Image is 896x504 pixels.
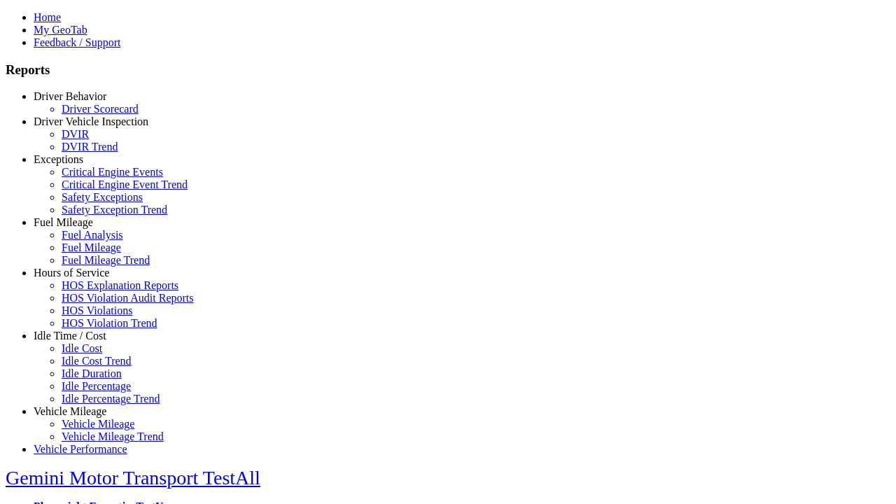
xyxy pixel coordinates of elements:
[62,317,157,329] a: HOS Violation Trend
[62,254,150,266] a: Fuel Mileage Trend
[62,128,89,140] a: DVIR
[62,191,143,203] a: Safety Exceptions
[62,241,121,253] a: Fuel Mileage
[34,330,106,342] a: Idle Time / Cost
[34,90,106,102] a: Driver Behavior
[34,11,61,23] a: Home
[62,304,132,316] a: HOS Violations
[62,141,118,153] a: DVIR Trend
[6,467,260,489] a: Gemini Motor Transport TestAll
[62,367,122,379] a: Idle Duration
[62,166,163,178] a: Critical Engine Events
[34,405,106,417] a: Vehicle Mileage
[62,204,167,216] a: Safety Exception Trend
[62,418,134,430] a: Vehicle Mileage
[34,36,120,48] a: Feedback / Support
[62,103,139,115] a: Driver Scorecard
[62,342,102,354] a: Idle Cost
[62,279,178,291] a: HOS Explanation Reports
[34,216,93,228] a: Fuel Mileage
[62,229,123,241] a: Fuel Analysis
[34,267,109,279] a: Hours of Service
[62,430,164,442] a: Vehicle Mileage Trend
[6,62,890,78] h3: Reports
[34,24,87,36] a: My GeoTab
[62,292,194,304] a: HOS Violation Audit Reports
[62,355,132,367] a: Idle Cost Trend
[62,393,160,405] a: Idle Percentage Trend
[62,380,131,392] a: Idle Percentage
[62,178,188,190] a: Critical Engine Event Trend
[34,153,83,165] a: Exceptions
[34,115,148,127] a: Driver Vehicle Inspection
[34,443,127,455] a: Vehicle Performance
